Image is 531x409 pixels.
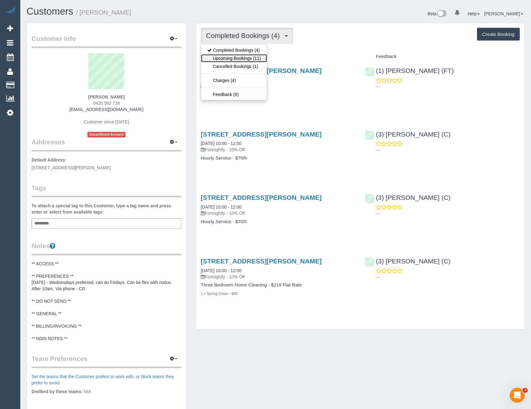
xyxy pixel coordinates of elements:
a: (1) [PERSON_NAME] (FT) [365,67,454,74]
a: [DATE] 10:00 - 12:00 [201,205,241,209]
p: Fortnightly - 10% Off [201,274,356,280]
p: Fortnightly - 10% Off [201,210,356,216]
img: Automaid Logo [4,6,16,15]
span: Completed Bookings (4) [206,32,283,40]
legend: Customer Info [32,34,181,48]
span: 0435 582 739 [93,101,120,106]
a: [DATE] 10:00 - 12:00 [201,141,241,146]
span: 3 [523,388,528,393]
h4: Three Bedroom Home Cleaning - $219 Flat Rate [201,282,356,288]
a: Set the teams that the Customer prefers to work with, or block teams they prefer to avoid [32,374,174,385]
a: Beta [428,11,447,16]
a: [DATE] 10:00 - 12:00 [201,268,241,273]
p: Fortnightly - 10% Off [201,147,356,153]
img: New interface [436,10,447,18]
a: (3) [PERSON_NAME] (C) [365,257,450,265]
strong: [PERSON_NAME] [88,94,125,99]
a: Charges (4) [201,76,267,84]
button: Create Booking [477,28,520,41]
a: Help [468,11,480,16]
h4: Hourly Service - $70/h [201,156,356,161]
a: [STREET_ADDRESS][PERSON_NAME] [201,257,322,265]
legend: Team Preferences [32,354,181,368]
iframe: Intercom live chat [510,388,525,403]
p: --- [376,147,520,153]
span: Unconfirmed Account [87,132,125,137]
a: [STREET_ADDRESS][PERSON_NAME] [201,131,322,138]
a: Feedback (0) [201,90,267,99]
label: To attach a special tag to this Customer, type a tag name and press enter or select from availabl... [32,203,181,215]
span: N/A [84,389,91,394]
legend: Notes [32,241,181,255]
small: / [PERSON_NAME] [76,9,131,16]
p: --- [376,274,520,280]
legend: Tags [32,183,181,197]
a: (3) [PERSON_NAME] (C) [365,194,450,201]
h4: Hourly Service - $70/h [201,219,356,224]
small: 1 x Spring Clean - $80 [201,291,238,296]
label: Default Address: [32,157,66,163]
a: [EMAIL_ADDRESS][DOMAIN_NAME] [69,107,143,112]
span: [STREET_ADDRESS][PERSON_NAME] [32,165,111,170]
p: --- [376,84,520,90]
h4: Service [201,54,356,59]
a: [PERSON_NAME] [484,11,523,16]
p: --- [376,210,520,217]
p: Fortnightly - 10% Off [201,83,356,89]
a: Cancelled Bookings (1) [201,62,267,70]
h4: Hourly Service - $70/h [201,92,356,97]
button: Completed Bookings (4) [201,28,293,44]
a: Customers [27,6,73,17]
a: (3) [PERSON_NAME] (C) [365,131,450,138]
pre: ** ACCESS ** ** PREFERENCES ** [DATE] - Wednesdays preferred, can do Fridays. Can be flex with no... [32,261,181,342]
a: Completed Bookings (4) [201,46,267,54]
label: Disliked by these teams: [32,388,82,395]
span: Customer since [DATE] [84,119,129,124]
a: Upcoming Bookings (11) [201,54,267,62]
a: [STREET_ADDRESS][PERSON_NAME] [201,194,322,201]
h4: Feedback [365,54,520,59]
